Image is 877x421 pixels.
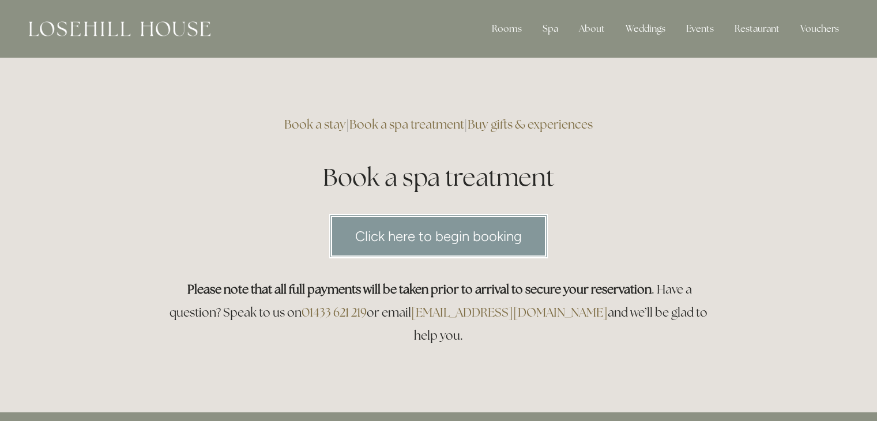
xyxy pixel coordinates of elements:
div: About [570,17,614,40]
a: Vouchers [791,17,848,40]
div: Rooms [483,17,531,40]
a: Buy gifts & experiences [468,116,593,132]
h3: | | [163,113,714,136]
div: Restaurant [725,17,789,40]
a: Book a spa treatment [349,116,464,132]
div: Events [677,17,723,40]
div: Spa [533,17,567,40]
a: 01433 621 219 [302,305,367,320]
a: Book a stay [284,116,346,132]
img: Losehill House [29,21,210,36]
strong: Please note that all full payments will be taken prior to arrival to secure your reservation [187,281,652,297]
div: Weddings [616,17,675,40]
a: [EMAIL_ADDRESS][DOMAIN_NAME] [411,305,608,320]
h1: Book a spa treatment [163,160,714,194]
h3: . Have a question? Speak to us on or email and we’ll be glad to help you. [163,278,714,347]
a: Click here to begin booking [329,214,548,258]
